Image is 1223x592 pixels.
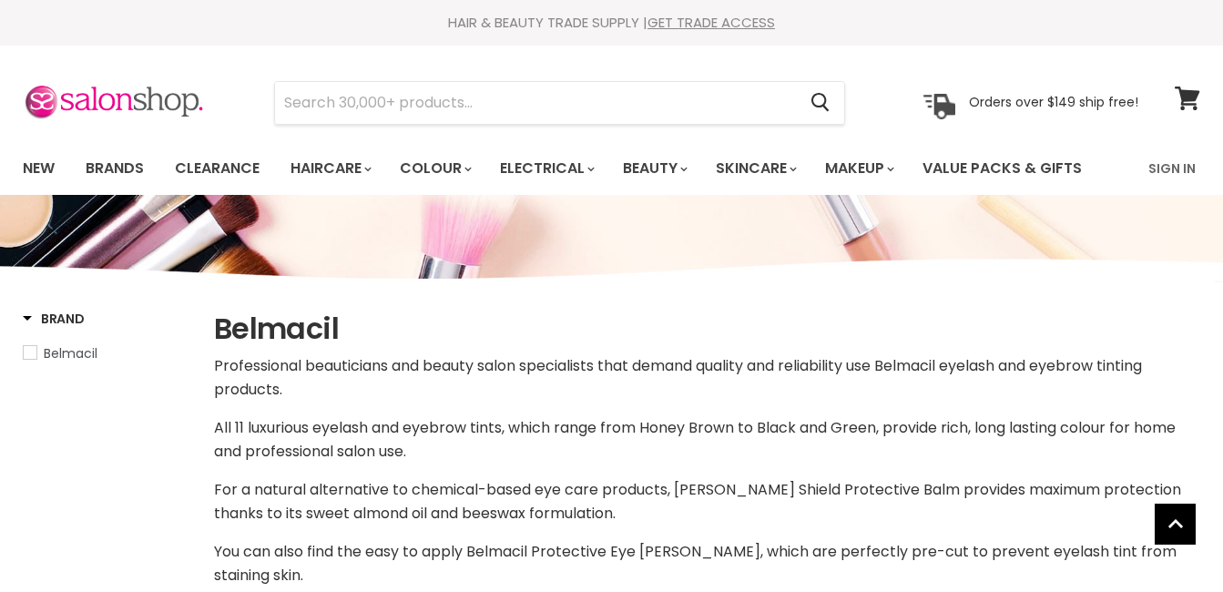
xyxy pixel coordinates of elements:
[702,149,808,188] a: Skincare
[44,344,97,362] span: Belmacil
[969,94,1138,110] p: Orders over $149 ship free!
[161,149,273,188] a: Clearance
[909,149,1096,188] a: Value Packs & Gifts
[214,540,1200,587] p: You can also find the easy to apply Belmacil Protective Eye [PERSON_NAME], which are perfectly pr...
[214,478,1200,526] p: For a natural alternative to chemical-based eye care products, [PERSON_NAME] Shield Protective Ba...
[23,343,191,363] a: Belmacil
[647,13,775,32] a: GET TRADE ACCESS
[1137,149,1207,188] a: Sign In
[275,82,796,124] input: Search
[486,149,606,188] a: Electrical
[609,149,698,188] a: Beauty
[277,149,382,188] a: Haircare
[214,310,1200,348] h1: Belmacil
[274,81,845,125] form: Product
[811,149,905,188] a: Makeup
[72,149,158,188] a: Brands
[796,82,844,124] button: Search
[23,310,85,328] h3: Brand
[214,354,1200,402] p: Professional beauticians and beauty salon specialists that demand quality and reliability use Bel...
[386,149,483,188] a: Colour
[9,149,68,188] a: New
[9,142,1116,195] ul: Main menu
